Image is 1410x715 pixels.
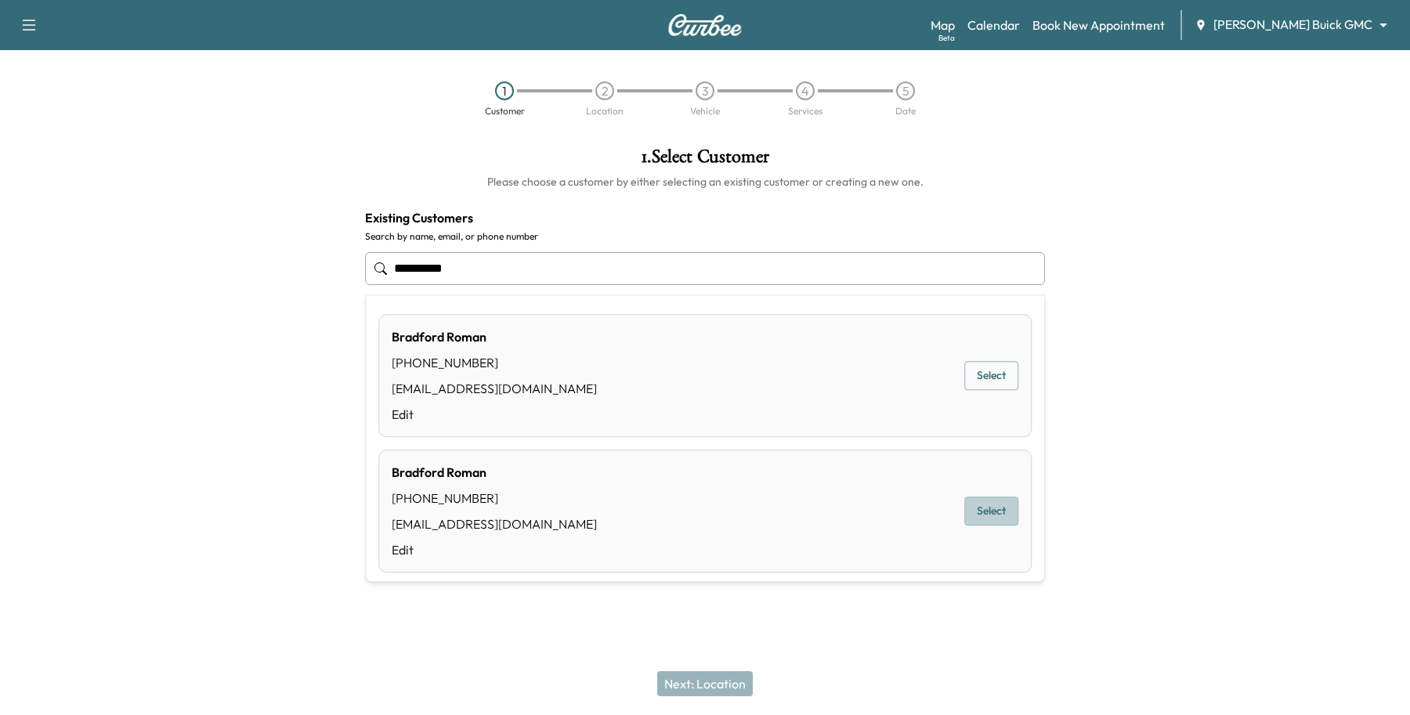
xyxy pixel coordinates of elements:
[964,362,1018,391] button: Select
[595,81,614,100] div: 2
[392,353,597,372] div: [PHONE_NUMBER]
[1213,16,1372,34] span: [PERSON_NAME] Buick GMC
[967,16,1020,34] a: Calendar
[392,489,597,507] div: [PHONE_NUMBER]
[938,32,955,44] div: Beta
[895,107,916,116] div: Date
[696,81,714,100] div: 3
[964,497,1018,526] button: Select
[896,81,915,100] div: 5
[796,81,815,100] div: 4
[485,107,525,116] div: Customer
[365,147,1045,174] h1: 1 . Select Customer
[690,107,720,116] div: Vehicle
[1032,16,1165,34] a: Book New Appointment
[392,463,597,482] div: Bradford Roman
[392,540,597,559] a: Edit
[392,405,597,424] a: Edit
[667,14,743,36] img: Curbee Logo
[365,208,1045,227] h4: Existing Customers
[495,81,514,100] div: 1
[788,107,822,116] div: Services
[931,16,955,34] a: MapBeta
[392,515,597,533] div: [EMAIL_ADDRESS][DOMAIN_NAME]
[586,107,624,116] div: Location
[365,230,1045,243] label: Search by name, email, or phone number
[392,379,597,398] div: [EMAIL_ADDRESS][DOMAIN_NAME]
[365,174,1045,190] h6: Please choose a customer by either selecting an existing customer or creating a new one.
[392,327,597,346] div: Bradford Roman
